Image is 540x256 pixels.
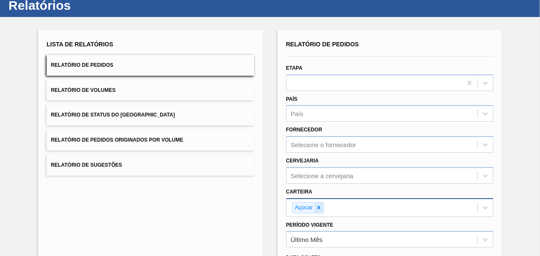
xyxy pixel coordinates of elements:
div: Açúcar [292,202,314,213]
div: Último Mês [291,236,323,243]
label: Período Vigente [286,222,333,228]
span: Relatório de Pedidos [51,62,113,68]
button: Relatório de Volumes [47,80,254,101]
h1: Relatórios [8,0,159,10]
div: Selecione o fornecedor [291,141,356,148]
label: Cervejaria [286,158,319,164]
button: Relatório de Status do [GEOGRAPHIC_DATA] [47,105,254,125]
span: Lista de Relatórios [47,41,113,48]
label: Etapa [286,65,303,71]
div: País [291,110,304,117]
label: Fornecedor [286,127,322,133]
button: Relatório de Sugestões [47,155,254,176]
span: Relatório de Sugestões [51,162,122,168]
button: Relatório de Pedidos Originados por Volume [47,130,254,151]
label: País [286,96,298,102]
button: Relatório de Pedidos [47,55,254,76]
label: Carteira [286,189,312,195]
span: Relatório de Pedidos Originados por Volume [51,137,183,143]
div: Selecione a cervejaria [291,172,354,179]
span: Relatório de Volumes [51,87,115,93]
span: Relatório de Pedidos [286,41,359,48]
span: Relatório de Status do [GEOGRAPHIC_DATA] [51,112,175,118]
